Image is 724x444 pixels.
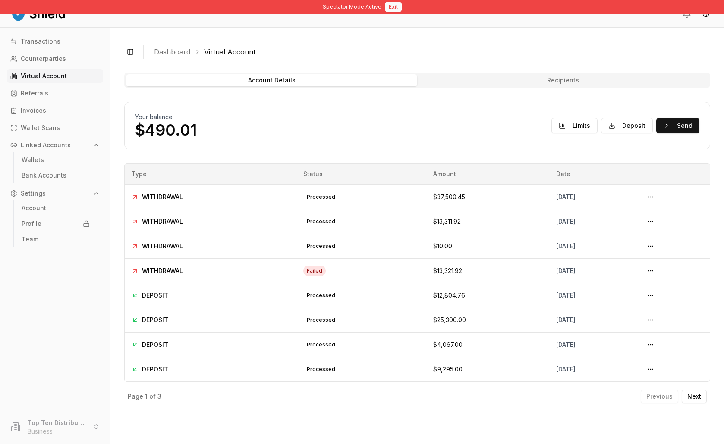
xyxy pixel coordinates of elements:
div: [DATE] [556,316,630,324]
span: DEPOSIT [142,365,168,374]
a: Team [18,232,93,246]
p: Settings [21,190,46,197]
p: Team [22,236,38,242]
button: Exit [385,2,402,12]
p: of [149,393,156,400]
a: Transactions [7,35,103,48]
p: Account [22,205,46,211]
button: Linked Accounts [7,138,103,152]
span: $12,804.76 [433,292,465,299]
span: WITHDRAWAL [142,217,183,226]
a: Bank Accounts [18,168,93,182]
th: Type [125,164,296,184]
span: WITHDRAWAL [142,242,183,251]
a: Wallets [18,153,93,167]
div: processed [303,216,339,227]
span: $37,500.45 [433,193,465,200]
span: WITHDRAWAL [142,266,183,275]
span: $10.00 [433,242,452,250]
button: Settings [7,187,103,200]
span: $13,321.92 [433,267,462,274]
span: $13,311.92 [433,218,461,225]
p: Next [687,393,701,400]
div: [DATE] [556,291,630,300]
span: DEPOSIT [142,291,168,300]
p: Linked Accounts [21,142,71,148]
a: Wallet Scans [7,121,103,135]
div: processed [303,241,339,251]
div: failed [303,266,326,276]
p: Page [128,393,143,400]
nav: breadcrumb [154,47,703,57]
a: Invoices [7,104,103,117]
th: Status [296,164,426,184]
button: Next [682,390,707,403]
div: [DATE] [556,266,630,275]
div: [DATE] [556,242,630,251]
div: [DATE] [556,340,630,349]
a: Account [18,201,93,215]
p: Virtual Account [21,73,67,79]
a: Dashboard [154,47,190,57]
span: DEPOSIT [142,316,168,324]
th: Date [549,164,637,184]
a: Virtual Account [204,47,255,57]
p: Wallets [22,157,44,163]
p: 1 [145,393,148,400]
span: WITHDRAWAL [142,193,183,201]
div: [DATE] [556,365,630,374]
button: Limits [551,118,598,133]
button: Account Details [126,74,417,86]
div: processed [303,290,339,301]
div: processed [303,339,339,350]
span: $4,067.00 [433,341,463,348]
span: $9,295.00 [433,365,463,373]
p: $490.01 [135,121,197,139]
p: Transactions [21,38,60,44]
a: Profile [18,217,93,231]
div: [DATE] [556,217,630,226]
button: Deposit [601,118,653,133]
div: [DATE] [556,193,630,201]
div: processed [303,192,339,202]
button: Send [656,118,699,133]
div: processed [303,315,339,325]
a: Referrals [7,86,103,100]
div: processed [303,364,339,374]
p: Referrals [21,90,48,96]
span: DEPOSIT [142,340,168,349]
h2: Your balance [135,113,197,121]
p: Counterparties [21,56,66,62]
p: 3 [157,393,161,400]
th: Amount [426,164,549,184]
a: Counterparties [7,52,103,66]
a: Virtual Account [7,69,103,83]
p: Bank Accounts [22,172,66,178]
p: Profile [22,221,41,227]
p: Invoices [21,108,46,114]
span: $25,300.00 [433,316,466,323]
span: Spectator Mode Active [323,3,381,10]
p: Wallet Scans [21,125,60,131]
button: Recipients [417,74,708,86]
